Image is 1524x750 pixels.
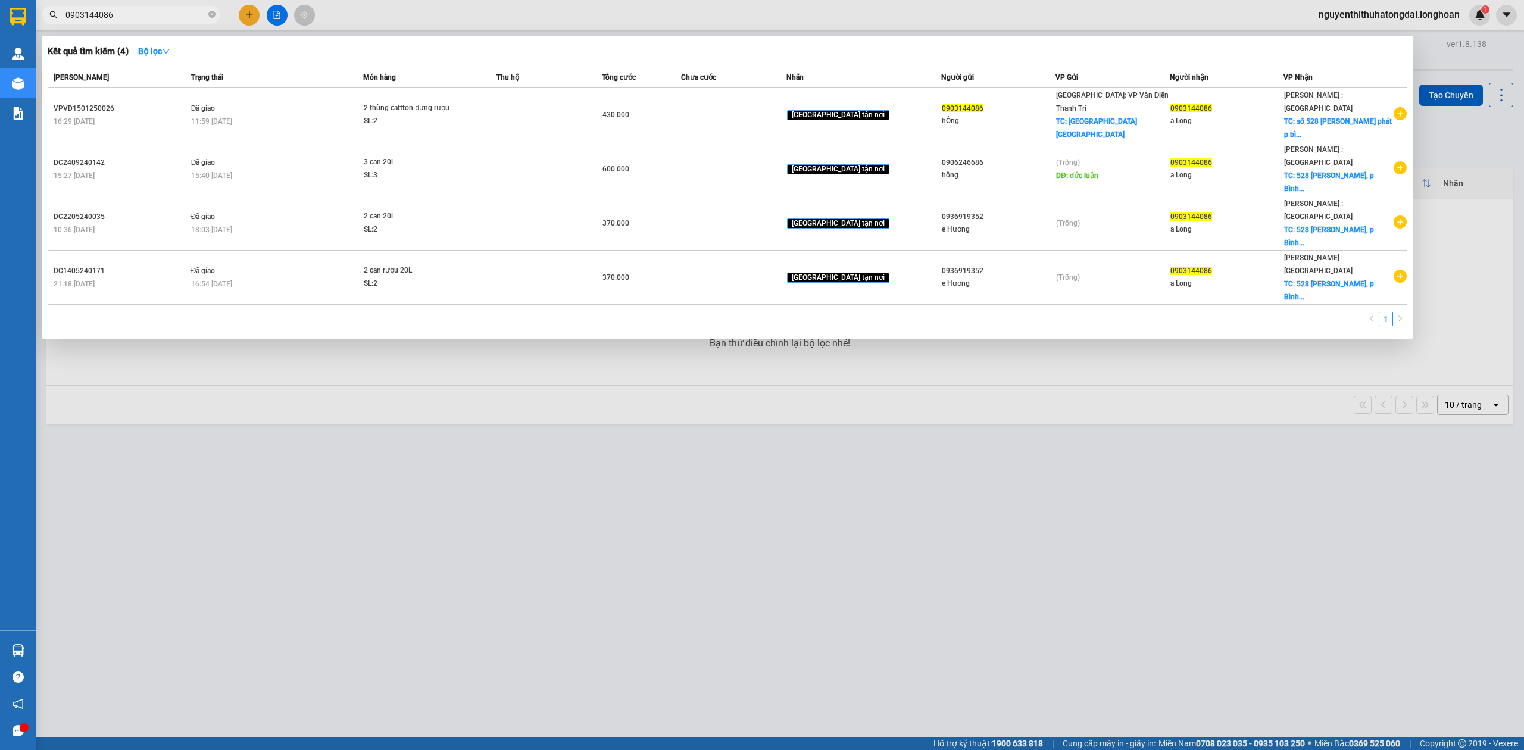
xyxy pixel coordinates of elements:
[49,11,58,19] span: search
[138,46,170,56] strong: Bộ lọc
[191,226,232,234] span: 18:03 [DATE]
[1284,226,1374,247] span: TC: 528 [PERSON_NAME], p Bình...
[1056,117,1137,139] span: TC: [GEOGRAPHIC_DATA] [GEOGRAPHIC_DATA]
[364,156,453,169] div: 3 can 20l
[1056,273,1080,282] span: (Trống)
[1170,169,1283,182] div: a Long
[54,211,188,223] div: DC2205240035
[941,73,974,82] span: Người gửi
[162,47,170,55] span: down
[1055,73,1078,82] span: VP Gửi
[54,171,95,180] span: 15:27 [DATE]
[681,73,716,82] span: Chưa cước
[942,169,1055,182] div: hồng
[54,117,95,126] span: 16:29 [DATE]
[1056,158,1080,167] span: (Trống)
[1394,161,1407,174] span: plus-circle
[1284,280,1374,301] span: TC: 528 [PERSON_NAME], p Bình...
[1393,312,1407,326] button: right
[1170,73,1208,82] span: Người nhận
[191,104,216,112] span: Đã giao
[1170,277,1283,290] div: a Long
[364,115,453,128] div: SL: 2
[1170,115,1283,127] div: a Long
[363,73,396,82] span: Món hàng
[364,223,453,236] div: SL: 2
[191,212,216,221] span: Đã giao
[54,157,188,169] div: DC2409240142
[208,11,216,18] span: close-circle
[496,73,519,82] span: Thu hộ
[191,158,216,167] span: Đã giao
[1364,312,1379,326] li: Previous Page
[602,73,636,82] span: Tổng cước
[1170,267,1212,275] span: 0903144086
[364,102,453,115] div: 2 thùng cattton đựng rượu
[1364,312,1379,326] button: left
[942,211,1055,223] div: 0936919352
[364,277,453,290] div: SL: 2
[1170,158,1212,167] span: 0903144086
[13,725,24,736] span: message
[10,8,26,26] img: logo-vxr
[54,280,95,288] span: 21:18 [DATE]
[191,280,232,288] span: 16:54 [DATE]
[942,277,1055,290] div: e Hương
[1170,223,1283,236] div: a Long
[1284,171,1374,193] span: TC: 528 [PERSON_NAME], p Bình...
[1284,199,1353,221] span: [PERSON_NAME] : [GEOGRAPHIC_DATA]
[1397,315,1404,322] span: right
[1170,212,1212,221] span: 0903144086
[54,226,95,234] span: 10:36 [DATE]
[1284,145,1353,167] span: [PERSON_NAME] : [GEOGRAPHIC_DATA]
[602,111,629,119] span: 430.000
[1170,104,1212,112] span: 0903144086
[602,165,629,173] span: 600.000
[364,169,453,182] div: SL: 3
[787,273,889,283] span: [GEOGRAPHIC_DATA] tận nơi
[1284,254,1353,275] span: [PERSON_NAME] : [GEOGRAPHIC_DATA]
[942,223,1055,236] div: e Hương
[1379,312,1393,326] li: 1
[1284,91,1353,112] span: [PERSON_NAME] : [GEOGRAPHIC_DATA]
[942,115,1055,127] div: hỒng
[1283,73,1313,82] span: VP Nhận
[65,8,206,21] input: Tìm tên, số ĐT hoặc mã đơn
[1394,215,1407,229] span: plus-circle
[786,73,804,82] span: Nhãn
[1393,312,1407,326] li: Next Page
[13,671,24,683] span: question-circle
[1056,171,1098,180] span: DĐ: đức luận
[12,644,24,657] img: warehouse-icon
[364,210,453,223] div: 2 can 20l
[1056,219,1080,227] span: (Trống)
[191,171,232,180] span: 15:40 [DATE]
[12,77,24,90] img: warehouse-icon
[191,73,223,82] span: Trạng thái
[191,117,232,126] span: 11:59 [DATE]
[1394,107,1407,120] span: plus-circle
[191,267,216,275] span: Đã giao
[1284,117,1392,139] span: TC: số 528 [PERSON_NAME] phát p bì...
[54,73,109,82] span: [PERSON_NAME]
[602,273,629,282] span: 370.000
[942,265,1055,277] div: 0936919352
[602,219,629,227] span: 370.000
[1056,91,1169,112] span: [GEOGRAPHIC_DATA]: VP Văn Điển Thanh Trì
[364,264,453,277] div: 2 can rượu 20L
[13,698,24,710] span: notification
[942,157,1055,169] div: 0906246686
[787,110,889,121] span: [GEOGRAPHIC_DATA] tận nơi
[48,45,129,58] h3: Kết quả tìm kiếm ( 4 )
[1394,270,1407,283] span: plus-circle
[54,102,188,115] div: VPVD1501250026
[12,107,24,120] img: solution-icon
[54,265,188,277] div: DC1405240171
[1379,312,1392,326] a: 1
[787,164,889,175] span: [GEOGRAPHIC_DATA] tận nơi
[1368,315,1375,322] span: left
[942,104,983,112] span: 0903144086
[129,42,180,61] button: Bộ lọcdown
[12,48,24,60] img: warehouse-icon
[208,10,216,21] span: close-circle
